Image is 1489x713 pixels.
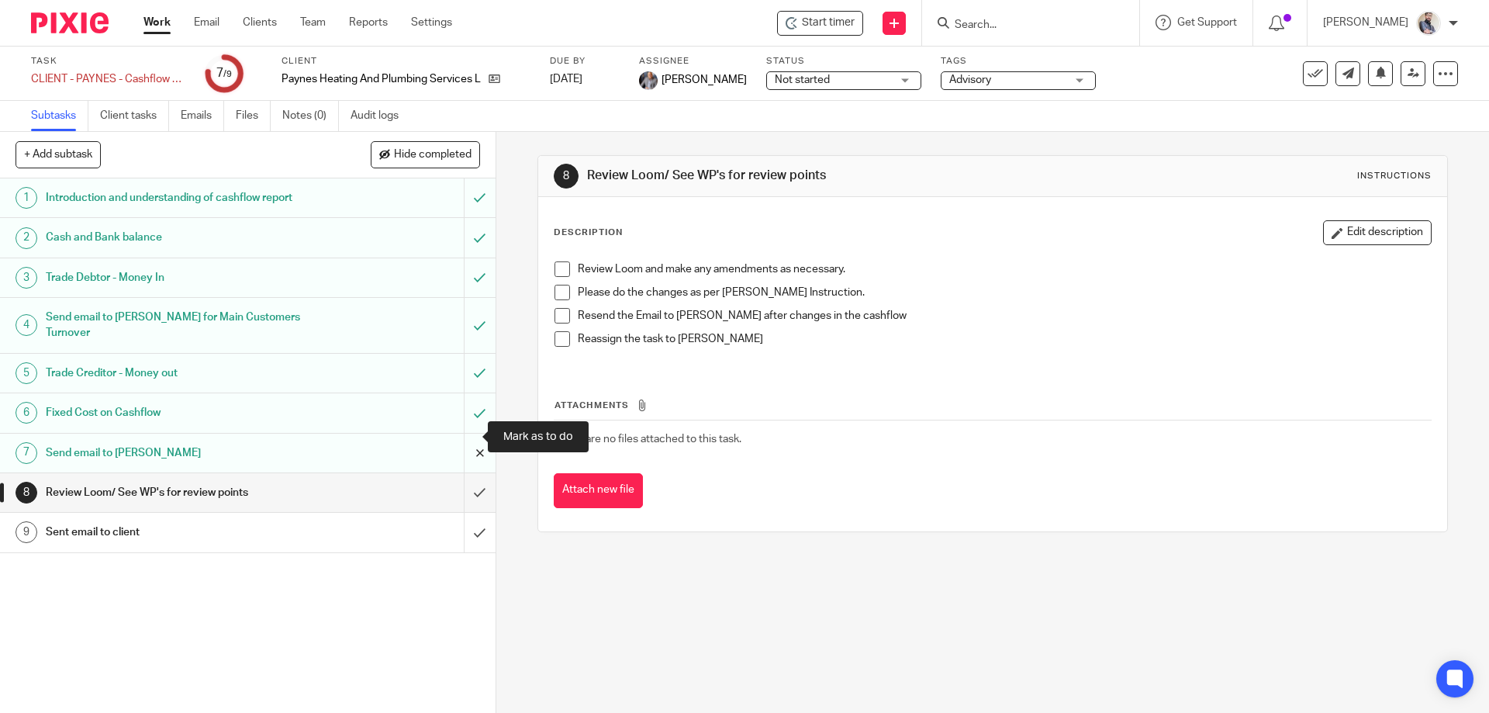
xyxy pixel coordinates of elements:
span: Hide completed [394,149,472,161]
span: Advisory [949,74,991,85]
div: 6 [16,402,37,424]
label: Assignee [639,55,747,67]
button: Edit description [1323,220,1432,245]
span: Get Support [1177,17,1237,28]
button: Attach new file [554,473,643,508]
a: Work [143,15,171,30]
img: Pixie%2002.jpg [1416,11,1441,36]
span: Attachments [554,401,629,410]
a: Clients [243,15,277,30]
p: Paynes Heating And Plumbing Services Limited [282,71,481,87]
label: Client [282,55,530,67]
label: Status [766,55,921,67]
h1: Review Loom/ See WP's for review points [587,168,1026,184]
a: Notes (0) [282,101,339,131]
a: Subtasks [31,101,88,131]
span: There are no files attached to this task. [554,434,741,445]
span: Not started [775,74,830,85]
div: CLIENT - PAYNES - Cashflow Forecast - predicting 2 months ahead [31,71,186,87]
label: Tags [941,55,1096,67]
h1: Cash and Bank balance [46,226,314,249]
div: Instructions [1357,170,1432,182]
span: [PERSON_NAME] [662,72,747,88]
a: Audit logs [351,101,410,131]
span: Start timer [802,15,855,31]
img: Pixie [31,12,109,33]
span: [DATE] [550,74,582,85]
h1: Send email to [PERSON_NAME] for Main Customers Turnover [46,306,314,345]
div: 1 [16,187,37,209]
label: Due by [550,55,620,67]
p: Reassign the task to [PERSON_NAME] [578,331,1430,347]
div: Paynes Heating And Plumbing Services Limited - CLIENT - PAYNES - Cashflow Forecast - predicting 2... [777,11,863,36]
div: 7 [216,64,232,82]
div: 3 [16,267,37,289]
h1: Introduction and understanding of cashflow report [46,186,314,209]
p: Review Loom and make any amendments as necessary. [578,261,1430,277]
input: Search [953,19,1093,33]
h1: Trade Creditor - Money out [46,362,314,385]
a: Email [194,15,219,30]
div: 4 [16,314,37,336]
div: 9 [16,521,37,543]
label: Task [31,55,186,67]
div: 8 [16,482,37,504]
h1: Fixed Cost on Cashflow [46,401,314,424]
h1: Send email to [PERSON_NAME] [46,441,314,465]
div: 7 [16,442,37,464]
div: 5 [16,362,37,384]
a: Settings [411,15,452,30]
button: + Add subtask [16,141,101,168]
p: Please do the changes as per [PERSON_NAME] Instruction. [578,285,1430,300]
img: -%20%20-%20studio@ingrained.co.uk%20for%20%20-20220223%20at%20101413%20-%201W1A2026.jpg [639,71,658,90]
h1: Trade Debtor - Money In [46,266,314,289]
a: Reports [349,15,388,30]
h1: Sent email to client [46,521,314,544]
a: Emails [181,101,224,131]
a: Files [236,101,271,131]
small: /9 [223,70,232,78]
div: 8 [554,164,579,189]
p: Description [554,227,623,239]
p: [PERSON_NAME] [1323,15,1408,30]
div: 2 [16,227,37,249]
a: Client tasks [100,101,169,131]
a: Team [300,15,326,30]
p: Resend the Email to [PERSON_NAME] after changes in the cashflow [578,308,1430,324]
h1: Review Loom/ See WP's for review points [46,481,314,504]
button: Hide completed [371,141,480,168]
